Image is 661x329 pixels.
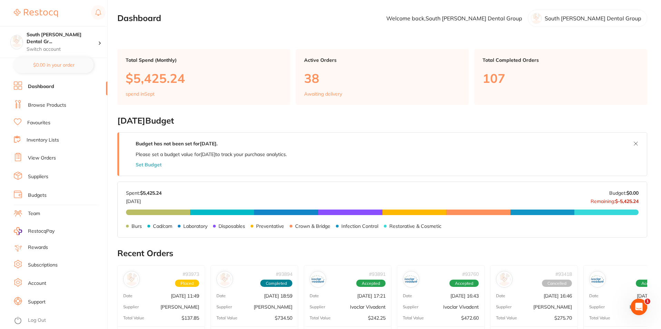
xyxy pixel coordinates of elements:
p: Total Value [589,316,610,320]
p: Ivoclar Vivadent [443,304,479,310]
p: [PERSON_NAME] [254,304,292,310]
strong: $0.00 [626,190,639,196]
p: Laboratory [183,223,207,229]
a: Rewards [28,244,48,251]
img: RestocqPay [14,227,22,235]
img: Adam Dental [125,273,138,286]
img: Ivoclar Vivadent [311,273,324,286]
p: South [PERSON_NAME] Dental Group [545,15,641,21]
p: Date [589,293,599,298]
button: Set Budget [136,162,162,167]
p: Budget: [609,190,639,196]
p: Restorative & Cosmetic [389,223,441,229]
p: $5,425.24 [126,71,282,85]
a: Total Spend (Monthly)$5,425.24spend inSept [117,49,290,105]
img: Henry Schein Halas [218,273,231,286]
p: Date [496,293,505,298]
span: Cancelled [542,280,572,287]
a: Budgets [28,192,47,199]
h2: Recent Orders [117,249,647,258]
p: Burs [132,223,142,229]
p: # 93418 [555,271,572,277]
p: Supplier [496,304,512,309]
p: $275.70 [554,315,572,321]
a: Log Out [28,317,46,324]
p: [DATE] 16:46 [544,293,572,299]
p: 107 [483,71,639,85]
p: [DATE] 17:21 [357,293,386,299]
p: [PERSON_NAME] [533,304,572,310]
p: Total Value [496,316,517,320]
a: Support [28,299,46,306]
a: RestocqPay [14,227,55,235]
img: Ivoclar Vivadent [405,273,418,286]
button: Log Out [14,315,105,326]
p: [DATE] 16:43 [450,293,479,299]
p: [DATE] 18:59 [264,293,292,299]
p: 38 [304,71,460,85]
p: Remaining: [591,196,639,204]
h2: [DATE] Budget [117,116,647,126]
p: Crown & Bridge [295,223,330,229]
p: Active Orders [304,57,460,63]
p: Supplier [310,304,325,309]
p: Preventative [256,223,284,229]
p: Supplier [403,304,418,309]
p: Total Value [123,316,144,320]
p: Date [123,293,133,298]
p: Infection Control [341,223,378,229]
a: Inventory Lists [27,137,59,144]
p: # 93760 [462,271,479,277]
p: Switch account [27,46,98,53]
p: Welcome back, South [PERSON_NAME] Dental Group [386,15,522,21]
h2: Dashboard [117,13,161,23]
p: Total Value [310,316,331,320]
p: Disposables [218,223,245,229]
p: $472.60 [461,315,479,321]
p: [DATE] 11:49 [171,293,199,299]
p: spend in Sept [126,91,155,97]
p: # 93973 [183,271,199,277]
img: Adam Dental [498,273,511,286]
span: Completed [260,280,292,287]
strong: $-5,425.24 [615,198,639,204]
p: Total Value [216,316,237,320]
span: Placed [175,280,199,287]
button: $0.00 in your order [14,57,94,73]
span: Accepted [356,280,386,287]
span: RestocqPay [28,228,55,235]
p: [DATE] [126,196,162,204]
h4: South Burnett Dental Group [27,31,98,45]
a: Favourites [27,119,50,126]
p: Total Value [403,316,424,320]
iframe: Intercom live chat [631,299,647,315]
p: Date [403,293,412,298]
p: Total Spend (Monthly) [126,57,282,63]
p: Cad/cam [153,223,172,229]
img: Restocq Logo [14,9,58,17]
p: [PERSON_NAME] [161,304,199,310]
p: Total Completed Orders [483,57,639,63]
p: $137.85 [182,315,199,321]
a: View Orders [28,155,56,162]
p: Supplier [123,304,139,309]
a: Dashboard [28,83,54,90]
a: Team [28,210,40,217]
a: Restocq Logo [14,5,58,21]
strong: $5,425.24 [140,190,162,196]
p: Ivoclar Vivadent [350,304,386,310]
img: South Burnett Dental Group [11,35,23,47]
p: Awaiting delivery [304,91,342,97]
p: # 93894 [276,271,292,277]
p: Date [310,293,319,298]
p: Spent: [126,190,162,196]
p: Please set a budget value for [DATE] to track your purchase analytics. [136,152,287,157]
p: $734.50 [275,315,292,321]
span: Accepted [449,280,479,287]
p: # 93891 [369,271,386,277]
p: $242.25 [368,315,386,321]
p: Supplier [589,304,605,309]
a: Subscriptions [28,262,58,269]
strong: Budget has not been set for [DATE] . [136,141,217,147]
a: Total Completed Orders107 [474,49,647,105]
